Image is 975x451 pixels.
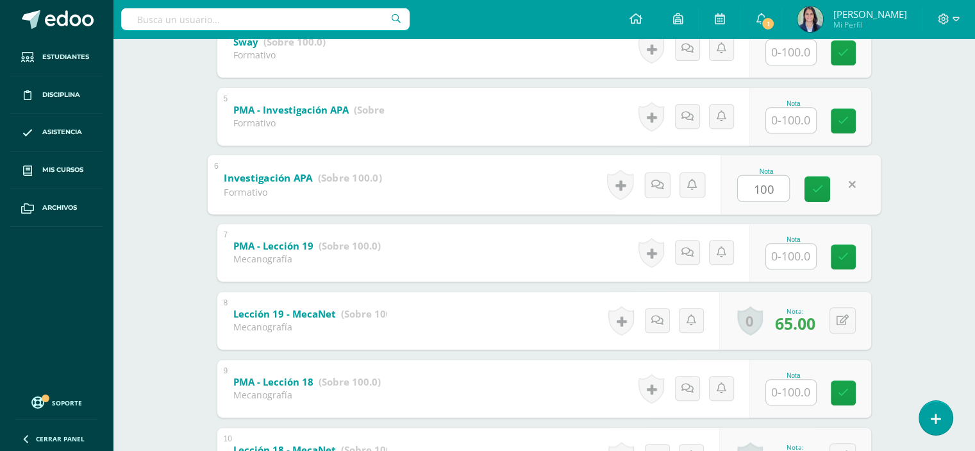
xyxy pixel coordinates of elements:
div: Nota [737,167,796,174]
a: Sway (Sobre 100.0) [233,32,326,53]
a: Lección 19 - MecaNet (Sobre 100.0) [233,304,403,325]
a: Mis cursos [10,151,103,189]
div: Mecanografía [233,389,381,401]
span: Soporte [52,398,82,407]
span: Mis cursos [42,165,83,175]
div: Mecanografía [233,321,387,333]
div: Nota [765,372,822,379]
input: 0-100.0 [766,380,816,405]
span: Estudiantes [42,52,89,62]
strong: (Sobre 100.0) [263,35,326,48]
input: 0-100.0 [766,40,816,65]
input: Busca un usuario... [121,8,410,30]
input: 0-100.0 [738,175,789,201]
div: Formativo [233,117,387,129]
span: Cerrar panel [36,434,85,443]
strong: (Sobre 100.0) [354,103,416,116]
a: Asistencia [10,114,103,152]
div: Formativo [233,49,326,61]
b: PMA - Lección 19 [233,239,313,252]
img: 62e92574996ec88c99bdf881e5f38441.png [797,6,823,32]
b: Investigación APA [224,171,312,184]
b: PMA - Lección 18 [233,375,313,388]
span: 1 [761,17,775,31]
span: [PERSON_NAME] [833,8,906,21]
a: Estudiantes [10,38,103,76]
a: Disciplina [10,76,103,114]
span: Asistencia [42,127,82,137]
b: Sway [233,35,258,48]
div: Nota [765,236,822,243]
a: PMA - Investigación APA (Sobre 100.0) [233,100,416,121]
div: Nota: [775,307,815,316]
a: Archivos [10,189,103,227]
a: Investigación APA (Sobre 100.0) [224,167,381,188]
strong: (Sobre 100.0) [317,171,381,184]
a: PMA - Lección 18 (Sobre 100.0) [233,372,381,393]
span: Mi Perfil [833,19,906,30]
span: 65.00 [775,312,815,334]
strong: (Sobre 100.0) [341,307,403,320]
a: PMA - Lección 19 (Sobre 100.0) [233,236,381,257]
div: Nota [765,100,822,107]
strong: (Sobre 100.0) [319,239,381,252]
b: Lección 19 - MecaNet [233,307,336,320]
input: 0-100.0 [766,244,816,269]
a: Soporte [15,393,97,411]
span: Archivos [42,203,77,213]
div: Formativo [224,185,381,198]
strong: (Sobre 100.0) [319,375,381,388]
span: Disciplina [42,90,80,100]
a: 0 [737,306,763,336]
b: PMA - Investigación APA [233,103,349,116]
div: Mecanografía [233,253,381,265]
input: 0-100.0 [766,108,816,133]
